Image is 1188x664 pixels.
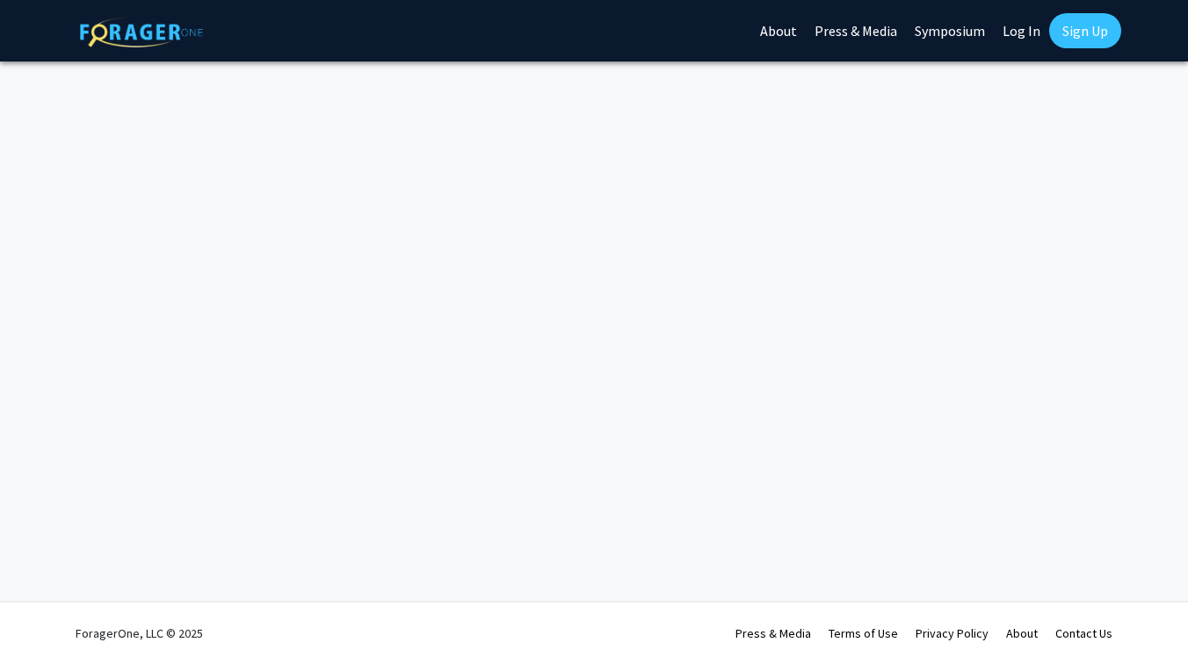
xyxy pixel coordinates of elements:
[76,603,203,664] div: ForagerOne, LLC © 2025
[916,625,989,641] a: Privacy Policy
[1049,13,1121,48] a: Sign Up
[1006,625,1038,641] a: About
[829,625,898,641] a: Terms of Use
[735,625,811,641] a: Press & Media
[80,17,203,47] img: ForagerOne Logo
[1055,625,1112,641] a: Contact Us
